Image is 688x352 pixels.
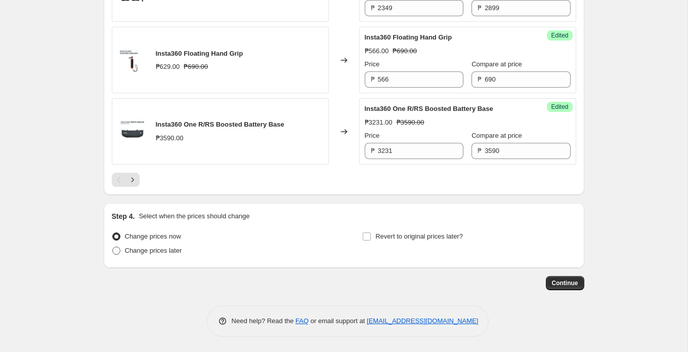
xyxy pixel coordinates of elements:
p: Select when the prices should change [139,211,249,221]
div: ₱3590.00 [156,133,184,143]
strike: ₱3590.00 [397,118,424,128]
span: ₱ [478,147,482,154]
h2: Step 4. [112,211,135,221]
span: Price [365,60,380,68]
span: Edited [551,31,568,40]
div: ₱566.00 [365,46,389,56]
span: Change prices later [125,247,182,254]
span: Price [365,132,380,139]
span: or email support at [309,317,367,325]
button: Continue [546,276,584,290]
strike: ₱690.00 [393,46,417,56]
span: Insta360 One R/RS Boosted Battery Base [365,105,493,112]
button: Next [125,173,140,187]
span: ₱ [371,75,375,83]
span: Edited [551,103,568,111]
div: ₱629.00 [156,62,180,72]
span: Revert to original prices later? [375,232,463,240]
span: Insta360 Floating Hand Grip [156,50,243,57]
span: ₱ [371,147,375,154]
span: Insta360 One R/RS Boosted Battery Base [156,121,284,128]
span: Change prices now [125,232,181,240]
span: ₱ [478,75,482,83]
span: ₱ [478,4,482,12]
span: Continue [552,279,578,287]
span: ₱ [371,4,375,12]
img: 2022Thubnails56-07_80x.jpg [117,116,148,147]
a: FAQ [295,317,309,325]
span: Compare at price [471,132,522,139]
span: Compare at price [471,60,522,68]
a: [EMAIL_ADDRESS][DOMAIN_NAME] [367,317,478,325]
img: ADInsta360FloatingHandGrip_80x.jpg [117,45,148,75]
nav: Pagination [112,173,140,187]
div: ₱3231.00 [365,118,393,128]
span: Insta360 Floating Hand Grip [365,33,452,41]
strike: ₱690.00 [184,62,208,72]
span: Need help? Read the [232,317,296,325]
